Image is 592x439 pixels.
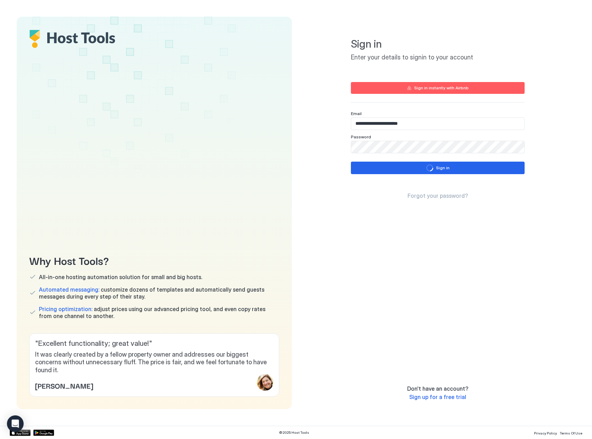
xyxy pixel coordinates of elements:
button: loadingSign in [351,162,525,174]
input: Input Field [351,118,524,130]
a: App Store [10,430,31,436]
a: Forgot your password? [408,192,468,200]
a: Terms Of Use [560,429,582,436]
span: Email [351,111,362,116]
span: Sign in [351,38,525,51]
a: Privacy Policy [534,429,557,436]
span: Don't have an account? [407,385,468,392]
span: Enter your details to signin to your account [351,54,525,62]
span: Terms Of Use [560,431,582,435]
span: [PERSON_NAME] [35,380,93,391]
span: " Excellent functionality; great value! " [35,339,273,348]
div: loading [426,164,433,171]
span: Pricing optimization: [39,306,92,312]
div: Sign in [436,165,450,171]
span: All-in-one hosting automation solution for small and big hosts. [39,274,202,281]
span: © 2025 Host Tools [279,430,309,435]
span: Automated messaging: [39,286,99,293]
span: Password [351,134,371,139]
span: Why Host Tools? [29,252,279,268]
button: Sign in instantly with Airbnb [351,82,525,94]
span: customize dozens of templates and automatically send guests messages during every step of their s... [39,286,279,300]
span: It was clearly created by a fellow property owner and addresses our biggest concerns without unne... [35,351,273,374]
div: profile [257,374,273,391]
span: adjust prices using our advanced pricing tool, and even copy rates from one channel to another. [39,306,279,319]
a: Google Play Store [33,430,54,436]
span: Sign up for a free trial [409,393,466,400]
span: Privacy Policy [534,431,557,435]
div: Open Intercom Messenger [7,415,24,432]
a: Sign up for a free trial [409,393,466,401]
input: Input Field [351,141,524,153]
div: Sign in instantly with Airbnb [414,85,469,91]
